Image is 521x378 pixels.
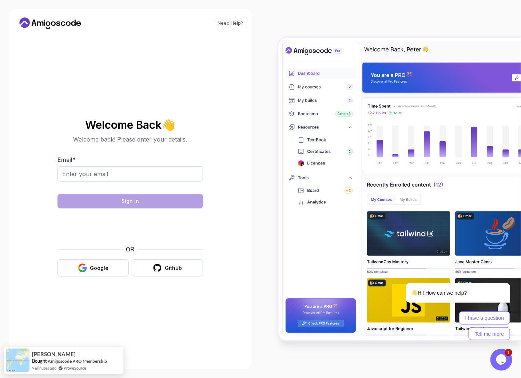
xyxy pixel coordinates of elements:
[132,259,203,276] button: Github
[57,156,76,163] label: Email *
[57,135,203,144] p: Welcome back! Please enter your details.
[165,264,182,272] div: Github
[32,351,76,357] span: [PERSON_NAME]
[218,20,243,26] a: Need Help?
[64,366,86,370] a: ProveSource
[383,218,514,345] iframe: chat widget
[17,17,83,29] a: Home link
[90,264,108,272] div: Google
[490,349,514,371] iframe: chat widget
[32,365,56,371] span: 9 minutes ago
[57,259,129,276] button: Google
[162,119,176,131] span: 👋
[32,358,47,364] span: Bought
[6,349,29,372] img: provesource social proof notification image
[278,38,521,340] img: Amigoscode Dashboard
[57,166,203,182] input: Enter your email
[57,194,203,208] button: Sign in
[57,119,203,131] h2: Welcome Back
[126,245,135,254] p: OR
[75,213,185,240] iframe: Widget containing checkbox for hCaptcha security challenge
[122,198,139,205] div: Sign in
[48,358,107,364] a: Amigoscode PRO Membership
